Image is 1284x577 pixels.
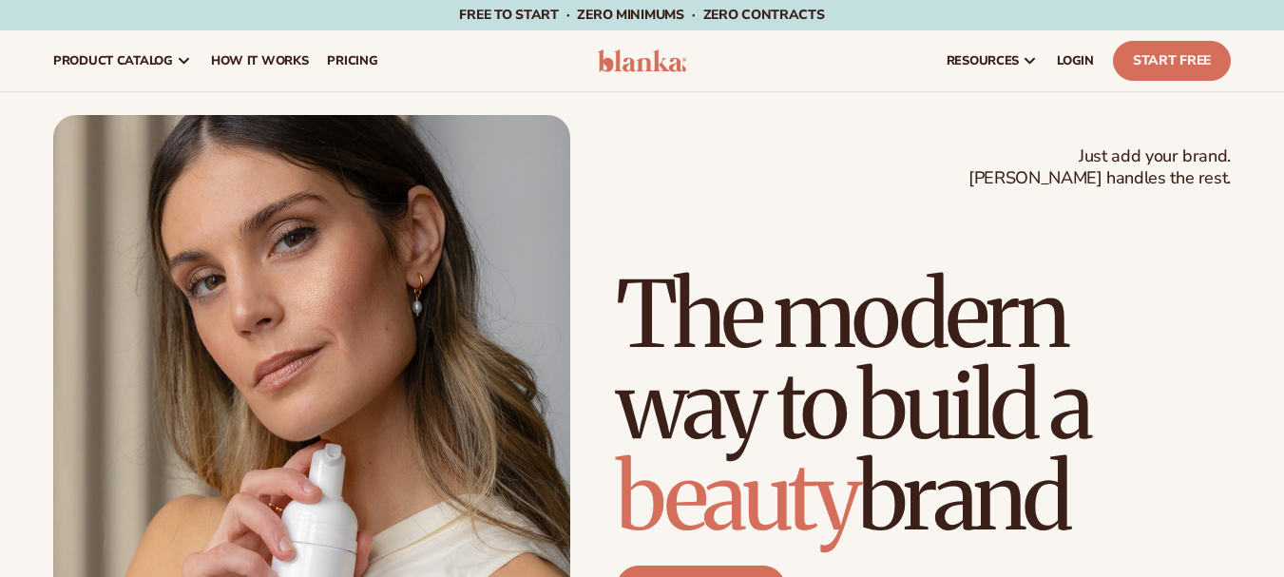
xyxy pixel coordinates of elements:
span: pricing [327,53,377,68]
img: logo [598,49,687,72]
span: Just add your brand. [PERSON_NAME] handles the rest. [968,145,1231,190]
a: resources [937,30,1047,91]
h1: The modern way to build a brand [616,269,1231,543]
span: How It Works [211,53,309,68]
a: LOGIN [1047,30,1103,91]
a: Start Free [1113,41,1231,81]
span: resources [947,53,1019,68]
span: beauty [616,440,857,554]
span: Free to start · ZERO minimums · ZERO contracts [459,6,824,24]
a: How It Works [201,30,318,91]
span: LOGIN [1057,53,1094,68]
a: pricing [317,30,387,91]
a: product catalog [44,30,201,91]
span: product catalog [53,53,173,68]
